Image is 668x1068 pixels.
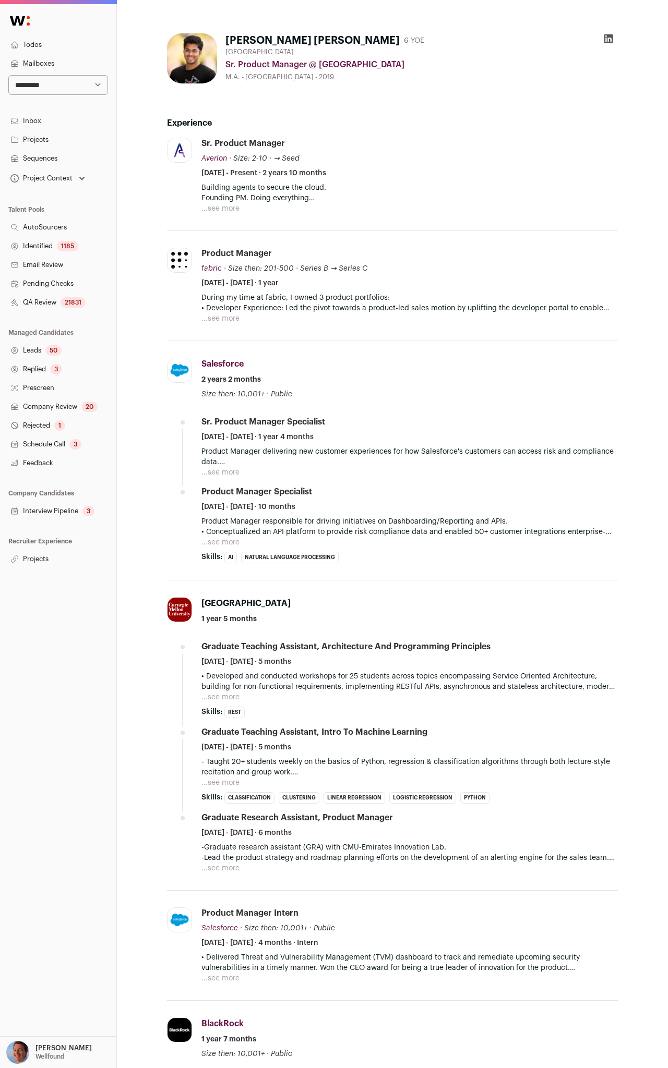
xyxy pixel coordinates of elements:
[201,742,291,753] span: [DATE] - [DATE] · 5 months
[269,153,271,164] span: ·
[225,73,618,81] div: M.A. - [GEOGRAPHIC_DATA] - 2019
[201,1050,265,1058] span: Size then: 10,001+
[201,552,222,562] span: Skills:
[167,33,217,83] img: bc9595f3216e1ff8d4277476a62c451c25cb6d20924977596bd23af76e17e20c
[240,925,307,932] span: · Size then: 10,001+
[201,1034,256,1045] span: 1 year 7 months
[267,389,269,399] span: ·
[201,278,279,288] span: [DATE] - [DATE] · 1 year
[225,33,400,48] h1: [PERSON_NAME] [PERSON_NAME]
[267,1049,269,1059] span: ·
[404,35,424,46] div: 6 YOE
[57,241,78,251] div: 1185
[6,1041,29,1064] img: 19266-medium_jpg
[201,726,427,738] div: Graduate Teaching Assistant, Intro to Machine Learning
[201,527,618,537] p: • Conceptualized an API platform to provide risk compliance data and enabled 50+ customer integra...
[82,506,94,516] div: 3
[8,174,73,183] div: Project Context
[201,812,393,823] div: Graduate Research Assistant, Product Manager
[389,792,456,804] li: Logistic Regression
[4,1041,94,1064] button: Open dropdown
[279,792,319,804] li: Clustering
[201,641,491,652] div: Graduate Teaching Assistant, Architecture and Programming Principles
[201,313,240,324] button: ...see more
[201,391,265,398] span: Size then: 10,001+
[50,364,62,374] div: 3
[201,599,291,608] span: [GEOGRAPHIC_DATA]
[201,467,240,478] button: ...see more
[271,391,292,398] span: Public
[201,828,292,838] span: [DATE] - [DATE] · 6 months
[201,1020,244,1028] span: BlackRock
[168,908,192,932] img: a15e16b4a572e6d789ff6890fffe31942b924de32350d3da2095d3676c91ed56.jpg
[241,552,339,563] li: Natural Language Processing
[201,248,272,259] div: Product Manager
[201,863,240,873] button: ...see more
[201,707,222,717] span: Skills:
[229,155,267,162] span: · Size: 2-10
[8,171,87,186] button: Open dropdown
[201,303,618,313] p: • Developer Experience: Led the pivot towards a product-led sales motion by uplifting the develop...
[201,778,240,788] button: ...see more
[224,792,275,804] li: Classification
[168,358,192,382] img: a15e16b4a572e6d789ff6890fffe31942b924de32350d3da2095d3676c91ed56.jpg
[168,248,192,272] img: e84b02edd4430c51db5607d32ff90ee27a346b68bdeb113884f49c7fea82c234.png
[300,265,367,272] span: Series B → Series C
[201,792,222,803] span: Skills:
[201,757,618,778] p: - Taught 20+ students weekly on the basics of Python, regression & classification algorithms thro...
[4,10,35,31] img: Wellfound
[201,293,618,303] p: During my time at fabric, I owned 3 product portfolios:
[273,155,300,162] span: → Seed
[45,345,62,356] div: 50
[201,416,325,428] div: Sr. Product Manager Specialist
[168,138,192,162] img: 3500904982e05b11efe68e8c879e801f41b3d70d4d3e582ec282d6dc27bdbbc8.jpg
[225,58,618,71] div: Sr. Product Manager @ [GEOGRAPHIC_DATA]
[225,48,294,56] span: [GEOGRAPHIC_DATA]
[224,552,237,563] li: AI
[201,265,222,272] span: fabric
[224,707,245,718] li: REST
[201,692,240,702] button: ...see more
[201,155,227,162] span: Averlon
[201,502,295,512] span: [DATE] - [DATE] · 10 months
[201,973,240,984] button: ...see more
[201,516,618,527] p: Product Manager responsible for driving initiatives on Dashboarding/Reporting and APIs.
[224,265,294,272] span: · Size then: 201-500
[201,537,240,548] button: ...see more
[201,925,238,932] span: Salesforce
[201,446,618,467] p: Product Manager delivering new customer experiences for how Salesforce's customers can access ris...
[309,923,312,933] span: ·
[324,792,385,804] li: Linear Regression
[201,374,261,385] span: 2 years 2 months
[201,907,299,919] div: Product Manager Intern
[35,1044,92,1052] p: [PERSON_NAME]
[201,183,618,193] p: Building agents to secure the cloud.
[201,842,618,863] p: -Graduate research assistant (GRA) with CMU-Emirates Innovation Lab. -Lead the product strategy a...
[201,952,618,973] p: • Delivered Threat and Vulnerability Management (TVM) dashboard to track and remediate upcoming s...
[201,432,314,442] span: [DATE] - [DATE] · 1 year 4 months
[61,297,86,308] div: 21831
[168,1018,192,1042] img: cd618e5ee822bc73db10c9a89b976619dcbf76f0cf8b7732057277c1a480f852.jpg
[201,138,285,149] div: Sr. Product Manager
[201,360,244,368] span: Salesforce
[167,117,618,129] h2: Experience
[201,671,618,692] p: • Developed and conducted workshops for 25 students across topics encompassing Service Oriented A...
[81,402,98,412] div: 20
[201,614,257,624] span: 1 year 5 months
[314,925,335,932] span: Public
[35,1052,65,1061] p: Wellfound
[201,657,291,667] span: [DATE] - [DATE] · 5 months
[460,792,490,804] li: Python
[201,193,618,203] p: Founding PM. Doing everything - Product, Design & Marketing.
[201,203,240,214] button: ...see more
[296,263,298,274] span: ·
[201,168,326,178] span: [DATE] - Present · 2 years 10 months
[201,938,318,948] span: [DATE] - [DATE] · 4 months · Intern
[201,486,312,497] div: Product Manager Specialist
[168,598,192,622] img: e25e034e56fd650ac677a3493357f9f25e8c25c14f88654d3136345e9afc6079.jpg
[54,420,65,431] div: 1
[271,1050,292,1058] span: Public
[69,439,81,450] div: 3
